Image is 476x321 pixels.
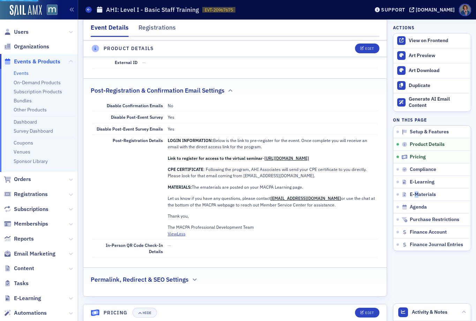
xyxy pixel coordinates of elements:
a: Content [4,265,34,272]
div: View on Frontend [409,38,467,44]
button: ViewLess [168,230,186,237]
h2: Permalink, Redirect & SEO Settings [91,275,189,284]
span: Finance Account [410,229,447,235]
span: — [168,242,171,248]
dd: Yes [168,111,378,123]
button: Generate AI Email Content [393,93,471,112]
span: Purchase Restrictions [410,217,459,223]
h2: Post-Registration & Confirmation Email Settings [91,86,225,95]
button: Edit [355,308,379,318]
span: Subscriptions [14,205,48,213]
span: E-Materials [410,191,436,198]
a: Subscriptions [4,205,48,213]
span: E-Learning [410,179,435,185]
a: View on Frontend [393,33,471,48]
a: Survey Dashboard [14,128,53,134]
a: Registrations [4,190,48,198]
span: Content [14,265,34,272]
dd: No [168,100,378,111]
p: - [168,155,378,161]
span: Disable Post-Event Survey Emails [97,126,163,132]
a: On-Demand Products [14,79,61,86]
span: In-Person QR Code Check-In Details [106,242,163,254]
span: Pricing [410,154,426,160]
h4: On this page [393,117,471,123]
span: Tasks [14,280,29,287]
div: Art Preview [409,53,467,59]
p: Thank you, [168,213,378,219]
span: Disable Confirmation Emails [107,103,163,108]
span: Memberships [14,220,48,228]
button: [DOMAIN_NAME] [409,7,457,12]
span: Compliance [410,166,436,173]
div: Hide [143,311,152,315]
span: Reports [14,235,34,243]
span: External ID [115,60,137,65]
span: Setup & Features [410,129,449,135]
div: Art Download [409,68,467,74]
p: Let us know if you have any questions, please contact or use the chat at the bottom of the MACPA ... [168,195,378,208]
div: [DOMAIN_NAME] [416,7,455,13]
h4: Pricing [104,309,128,316]
div: Registrations [138,23,176,36]
button: Edit [355,44,379,54]
div: Edit [365,47,374,51]
h4: Actions [393,24,415,31]
a: [EMAIL_ADDRESS][DOMAIN_NAME] [271,195,341,201]
span: Events & Products [14,58,60,65]
a: Reports [4,235,34,243]
a: Other Products [14,107,47,113]
span: Organizations [14,43,49,50]
a: Memberships [4,220,48,228]
button: Duplicate [393,78,471,93]
span: Disable Post-Event Survey [111,114,163,120]
div: Support [381,7,405,13]
div: Duplicate [409,83,467,89]
dd: Yes [168,123,378,134]
p: The ematerials are posted on your MACPA Learning page. [168,184,378,190]
span: Registrations [14,190,48,198]
a: Organizations [4,43,49,50]
h1: AHI: Level I - Basic Staff Training [106,6,199,14]
strong: LOGIN INFORMATION: [168,138,213,143]
span: Users [14,28,29,36]
a: Email Marketing [4,250,55,258]
span: Post-Registration Details [113,138,163,143]
span: Automations [14,309,47,317]
a: Dashboard [14,119,37,125]
a: Bundles [14,97,32,104]
p: Below is the link to pre-register for the event. Once complete you will receive an email with the... [168,137,378,150]
a: Venues [14,149,30,155]
span: — [142,60,146,65]
div: Event Details [91,23,129,37]
strong: MATERIALS: [168,184,192,190]
span: Finance Journal Entries [410,242,463,248]
a: Users [4,28,29,36]
a: Sponsor Library [14,158,48,164]
a: Automations [4,309,47,317]
div: Generate AI Email Content [409,96,467,108]
strong: Link to register for access to the virtual seminar [168,155,263,161]
span: E-Learning [14,295,41,302]
span: Email Marketing [14,250,55,258]
span: EVT-20967675 [205,7,233,13]
span: Profile [459,4,471,16]
img: SailAMX [47,5,58,15]
span: Orders [14,175,31,183]
a: Tasks [4,280,29,287]
span: Product Details [410,141,445,148]
p: The MACPA Professional Development Team [168,224,378,230]
span: Activity & Notes [412,308,447,316]
div: Edit [365,311,374,315]
a: [URL][DOMAIN_NAME] [264,155,309,161]
a: Art Download [393,63,471,78]
a: Orders [4,175,31,183]
span: Agenda [410,204,427,210]
a: Events [14,70,29,76]
a: Events & Products [4,58,60,65]
a: Subscription Products [14,88,62,95]
img: SailAMX [10,5,42,16]
p: : Following the program, AHI Associates will send your CPE certificate to you directly. Please lo... [168,166,378,179]
a: Coupons [14,140,33,146]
